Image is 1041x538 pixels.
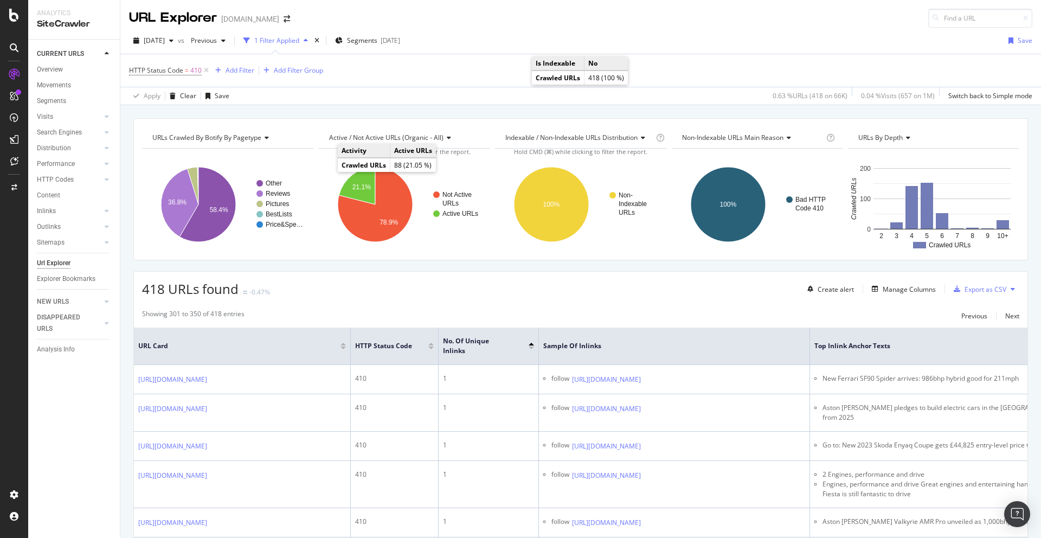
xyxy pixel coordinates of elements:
div: Analysis Info [37,344,75,355]
div: Export as CSV [965,285,1006,294]
div: A chart. [672,157,843,252]
span: URLs Crawled By Botify By pagetype [152,133,261,142]
svg: A chart. [495,157,666,252]
text: 3 [895,232,899,240]
td: 418 (100 %) [584,71,628,85]
td: Crawled URLs [338,158,390,172]
h4: URLs by Depth [856,129,1010,146]
div: follow [551,517,569,528]
div: 0.04 % Visits ( 657 on 1M ) [861,91,935,100]
span: 2025 Aug. 18th [144,36,165,45]
div: DISAPPEARED URLS [37,312,92,335]
a: Distribution [37,143,101,154]
text: 4 [910,232,914,240]
div: Clear [180,91,196,100]
h4: Non-Indexable URLs Main Reason [680,129,825,146]
button: [DATE] [129,32,178,49]
img: Equal [243,291,247,294]
div: HTTP Codes [37,174,74,185]
text: 5 [926,232,929,240]
div: follow [551,374,569,385]
text: 10+ [998,232,1008,240]
div: 410 [355,440,434,450]
button: Previous [961,309,987,322]
input: Find a URL [928,9,1032,28]
div: Movements [37,80,71,91]
div: Visits [37,111,53,123]
a: [URL][DOMAIN_NAME] [138,441,207,452]
svg: A chart. [142,157,313,252]
div: Analytics [37,9,111,18]
a: Movements [37,80,112,91]
div: 1 Filter Applied [254,36,299,45]
a: Inlinks [37,206,101,217]
div: 410 [355,374,434,383]
div: Next [1005,311,1019,321]
span: Indexable / Non-Indexable URLs distribution [505,133,638,142]
button: Switch back to Simple mode [944,87,1032,105]
div: 1 [443,470,534,479]
span: URL Card [138,341,338,351]
div: Add Filter Group [274,66,323,75]
span: Previous [187,36,217,45]
td: No [584,56,628,71]
text: Reviews [266,190,290,197]
text: 36.8% [168,198,187,206]
button: Segments[DATE] [331,32,404,49]
text: 21.1% [352,183,370,191]
div: Content [37,190,60,201]
a: [URL][DOMAIN_NAME] [572,517,641,528]
svg: A chart. [319,157,490,252]
div: -0.47% [249,287,270,297]
button: Add Filter Group [259,64,323,77]
div: Performance [37,158,75,170]
text: 100 [860,195,871,203]
div: follow [551,440,569,452]
td: 88 (21.05 %) [390,158,436,172]
a: [URL][DOMAIN_NAME] [572,441,641,452]
text: Crawled URLs [851,178,858,220]
button: Save [201,87,229,105]
span: Active / Not Active URLs (organic - all) [329,133,444,142]
text: 78.9% [380,219,398,226]
button: Previous [187,32,230,49]
a: CURRENT URLS [37,48,101,60]
button: Create alert [803,280,854,298]
span: = [185,66,189,75]
div: Outlinks [37,221,61,233]
span: Non-Indexable URLs Main Reason [682,133,783,142]
a: Segments [37,95,112,107]
td: Crawled URLs [532,71,584,85]
div: follow [551,403,569,414]
a: Search Engines [37,127,101,138]
text: 9 [986,232,990,240]
div: SiteCrawler [37,18,111,30]
a: Performance [37,158,101,170]
div: Previous [961,311,987,321]
text: 58.4% [210,206,228,214]
span: Sample of Inlinks [543,341,789,351]
a: [URL][DOMAIN_NAME] [138,403,207,414]
div: 1 [443,403,534,413]
span: URLs by Depth [858,133,903,142]
a: [URL][DOMAIN_NAME] [138,374,207,385]
span: Segments [347,36,377,45]
div: Segments [37,95,66,107]
div: Search Engines [37,127,82,138]
div: Save [1018,36,1032,45]
div: Save [215,91,229,100]
div: Sitemaps [37,237,65,248]
text: Code 410 [795,204,824,212]
div: Url Explorer [37,258,70,269]
a: Content [37,190,112,201]
a: [URL][DOMAIN_NAME] [572,470,641,481]
button: Next [1005,309,1019,322]
div: Distribution [37,143,71,154]
text: Indexable [619,200,647,208]
text: URLs [619,209,635,216]
div: 410 [355,470,434,479]
a: [URL][DOMAIN_NAME] [572,403,641,414]
svg: A chart. [848,157,1019,252]
text: Bad HTTP [795,196,826,203]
